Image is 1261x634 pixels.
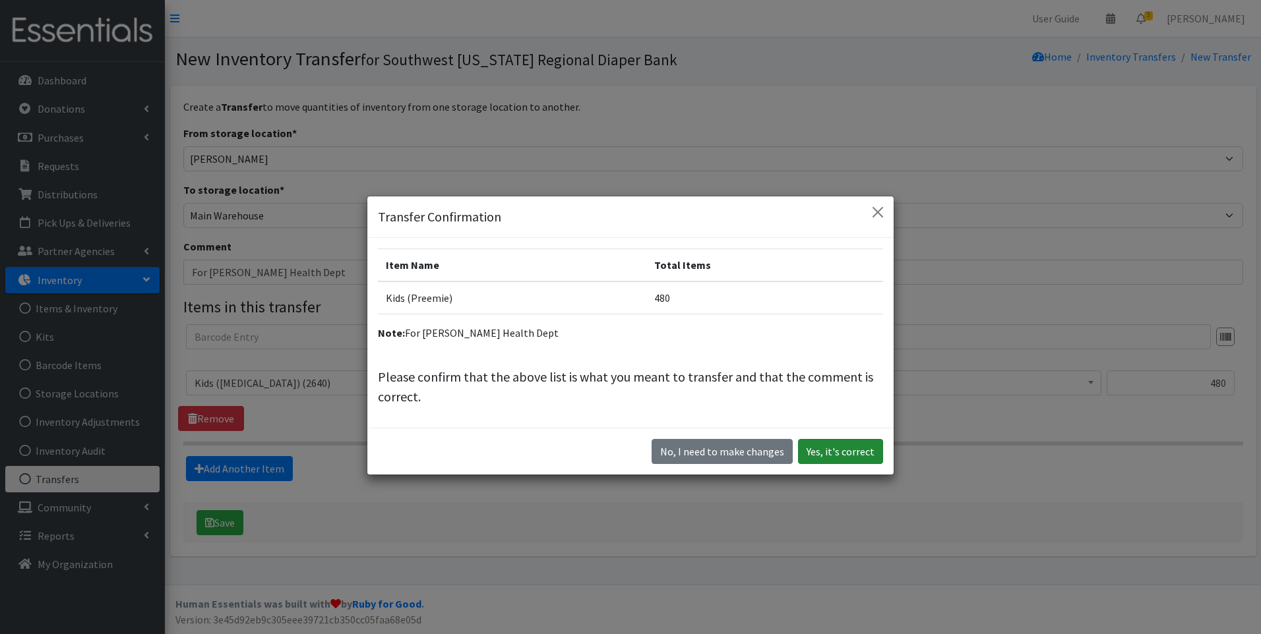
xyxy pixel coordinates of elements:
[378,207,501,227] h5: Transfer Confirmation
[867,202,888,223] button: Close
[798,439,883,464] button: Yes, it's correct
[652,439,793,464] button: No I need to make changes
[646,281,883,314] td: 480
[378,249,646,282] th: Item Name
[378,367,883,407] p: Please confirm that the above list is what you meant to transfer and that the comment is correct.
[378,325,883,341] p: For [PERSON_NAME] Health Dept
[378,326,405,339] strong: Note:
[646,249,883,282] th: Total Items
[378,281,646,314] td: Kids (Preemie)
